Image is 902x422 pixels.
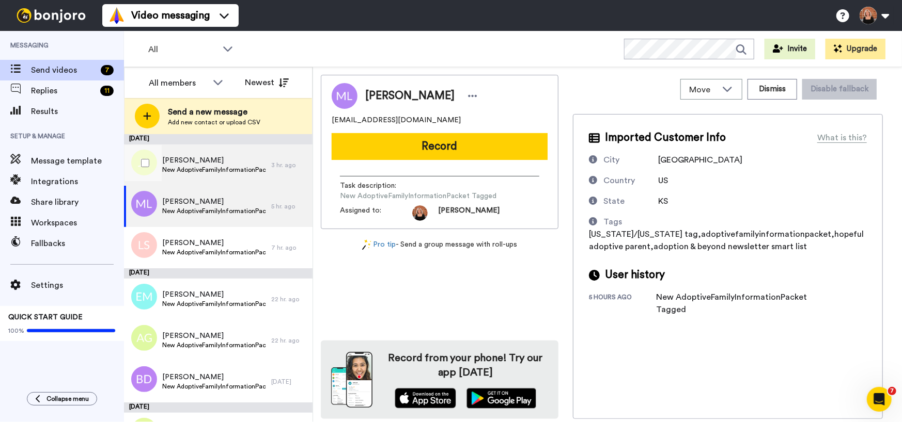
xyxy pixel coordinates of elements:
span: Share library [31,196,124,208]
img: ag.png [131,325,157,351]
span: US [659,176,668,185]
img: bj-logo-header-white.svg [12,8,90,23]
span: [US_STATE]/[US_STATE] tag,adoptivefamilyinformationpacket,hopeful adoptive parent,adoption & beyo... [589,230,864,251]
h4: Record from your phone! Try our app [DATE] [383,351,548,380]
span: [PERSON_NAME] [162,289,266,300]
span: New AdoptiveFamilyInformationPacket Tagged [162,166,266,174]
button: Upgrade [826,39,885,59]
img: magic-wand.svg [362,239,371,250]
span: New AdoptiveFamilyInformationPacket Tagged [340,191,496,201]
img: 6ccd836c-b7c5-4d2c-a823-b2b2399f2d6c-1746485891.jpg [412,205,428,221]
span: Settings [31,279,124,291]
iframe: Intercom live chat [867,387,892,412]
span: User history [605,267,665,283]
div: 22 hr. ago [271,295,307,303]
span: [PERSON_NAME] [162,331,266,341]
button: Dismiss [748,79,797,100]
span: Assigned to: [340,205,412,221]
span: [EMAIL_ADDRESS][DOMAIN_NAME] [332,115,461,125]
div: [DATE] [124,402,313,413]
span: All [148,43,217,56]
span: 100% [8,327,24,335]
span: [PERSON_NAME] [162,372,266,382]
span: Send a new message [168,106,260,118]
span: Move [689,84,717,96]
span: Imported Customer Info [605,130,726,145]
div: State [603,195,625,207]
span: KS [659,197,668,205]
span: New AdoptiveFamilyInformationPacket Tagged [162,382,266,391]
img: bd.png [131,366,157,392]
div: 5 hr. ago [271,202,307,210]
img: playstore [466,388,536,409]
button: Newest [237,72,297,93]
img: appstore [395,388,456,409]
span: Message template [31,155,124,167]
img: vm-color.svg [108,7,125,24]
span: [PERSON_NAME] [162,238,266,248]
div: New AdoptiveFamilyInformationPacket Tagged [656,291,821,316]
img: download [331,352,372,408]
span: Task description : [340,181,412,191]
span: New AdoptiveFamilyInformationPacket Tagged [162,248,266,256]
div: [DATE] [124,134,313,144]
span: [PERSON_NAME] [438,205,500,221]
span: QUICK START GUIDE [8,314,83,321]
img: em.png [131,284,157,310]
div: What is this? [817,132,867,144]
button: Collapse menu [27,392,97,405]
img: Image of Micah Leonard [332,83,357,109]
span: Results [31,105,124,118]
span: New AdoptiveFamilyInformationPacket Tagged [162,300,266,308]
span: [PERSON_NAME] [162,155,266,166]
span: Workspaces [31,217,124,229]
span: 7 [888,387,896,395]
div: 22 hr. ago [271,336,307,345]
span: Fallbacks [31,237,124,250]
button: Disable fallback [802,79,877,100]
span: Video messaging [131,8,210,23]
span: Add new contact or upload CSV [168,118,260,126]
div: Country [603,174,635,187]
div: [DATE] [124,268,313,279]
a: Pro tip [362,239,396,250]
span: [PERSON_NAME] [162,197,266,207]
img: ls.png [131,232,157,258]
button: Invite [765,39,815,59]
span: [PERSON_NAME] [365,88,455,104]
div: City [603,154,619,166]
span: Replies [31,85,96,97]
div: Tags [603,216,622,228]
div: 11 [100,86,114,96]
span: Integrations [31,175,124,188]
div: [DATE] [271,378,307,386]
div: 7 [101,65,114,75]
div: 3 hr. ago [271,161,307,169]
img: ml.png [131,191,157,217]
span: Collapse menu [46,395,89,403]
div: - Send a group message with roll-ups [321,239,558,250]
span: [GEOGRAPHIC_DATA] [659,156,743,164]
span: Send videos [31,64,97,76]
div: 5 hours ago [589,293,656,316]
span: New AdoptiveFamilyInformationPacket Tagged [162,207,266,215]
div: 7 hr. ago [271,244,307,252]
button: Record [332,133,548,160]
div: All members [149,77,208,89]
span: New AdoptiveFamilyInformationPacket Tagged [162,341,266,349]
